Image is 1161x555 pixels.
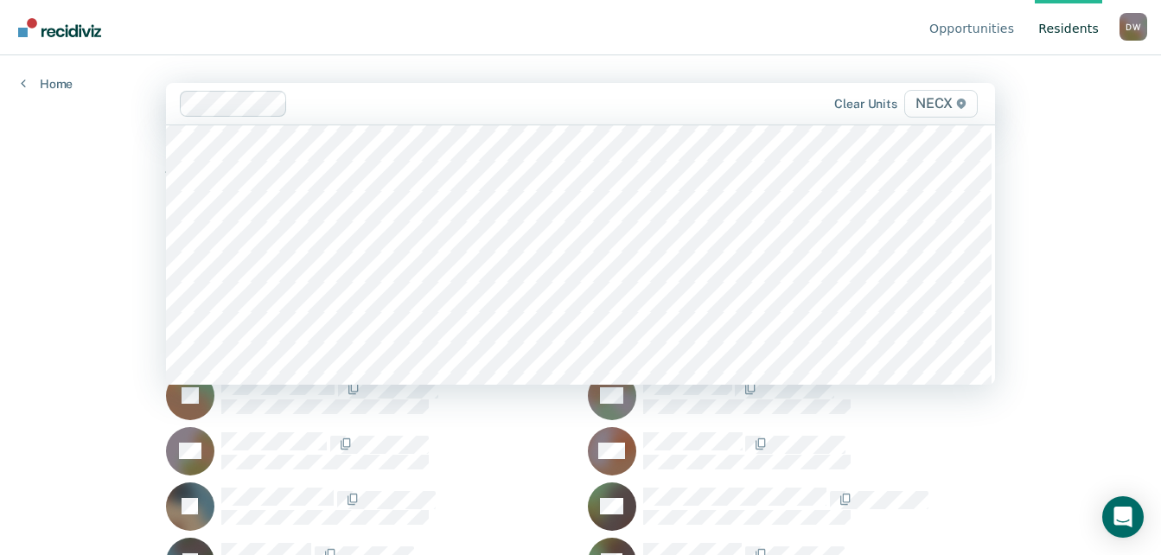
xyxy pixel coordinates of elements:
[1120,13,1147,41] div: D W
[834,97,897,112] div: Clear units
[1120,13,1147,41] button: Profile dropdown button
[904,90,978,118] span: NECX
[18,18,101,37] img: Recidiviz
[1102,496,1144,538] div: Open Intercom Messenger
[21,76,73,92] a: Home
